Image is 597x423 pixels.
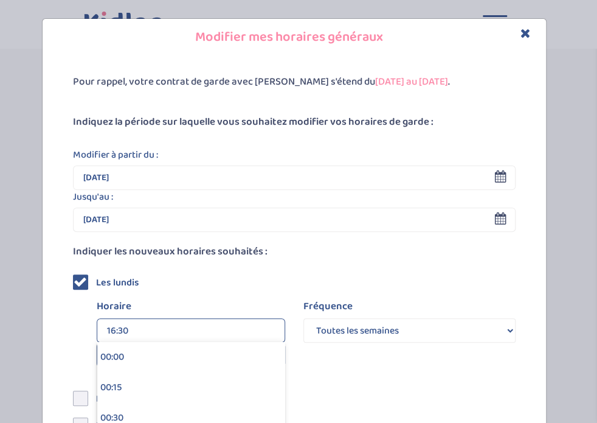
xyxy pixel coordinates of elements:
span: Modifier à partir du : [73,148,158,163]
button: Close [520,27,531,41]
div: 00:00 [97,342,285,372]
p: Indiquez la période sur laquelle vous souhaitez modifier vos horaires de garde : [73,114,516,130]
span: [DATE] au [DATE] [375,74,448,90]
div: 00:15 [97,372,285,403]
p: Pour rappel, votre contrat de garde avec [PERSON_NAME] s'étend du . [73,74,516,90]
label: Fréquence [303,299,353,315]
span: Jusqu'au : [73,190,113,205]
h4: Modifier mes horaires généraux [52,28,537,47]
div: 16:30 [107,319,275,343]
span: Les lundis [96,275,139,290]
p: Indiquer les nouveaux horaires souhaités : [73,244,516,260]
span: Les mardis [96,391,142,407]
label: Horaire [97,299,285,315]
